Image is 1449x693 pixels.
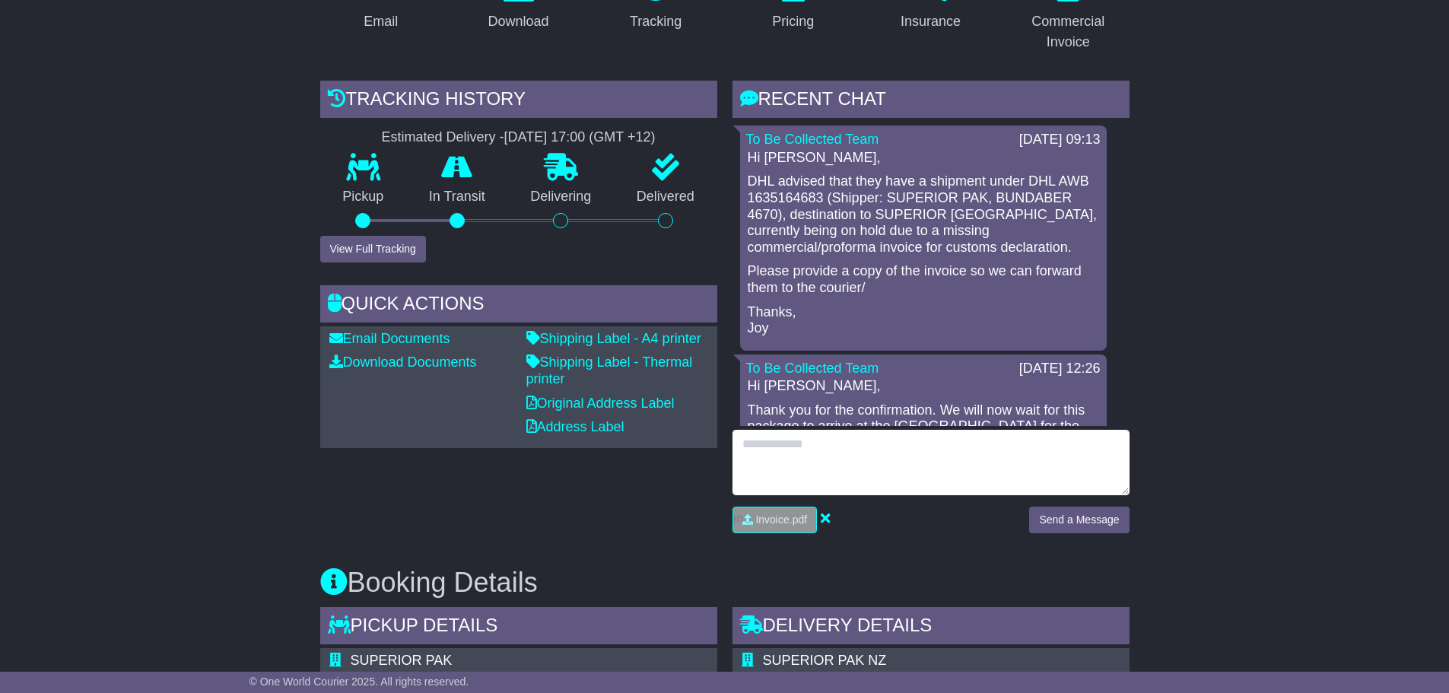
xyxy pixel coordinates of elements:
span: SUPERIOR PAK [351,653,453,668]
button: Send a Message [1029,507,1129,533]
a: Shipping Label - A4 printer [526,331,701,346]
p: In Transit [406,189,508,205]
button: View Full Tracking [320,236,426,262]
div: Insurance [901,11,961,32]
p: Thanks, Joy [748,304,1099,337]
a: Address Label [526,419,624,434]
a: Shipping Label - Thermal printer [526,354,693,386]
span: SUPERIOR PAK NZ [763,653,887,668]
a: Email Documents [329,331,450,346]
div: Estimated Delivery - [320,129,717,146]
a: Original Address Label [526,396,675,411]
p: Pickup [320,189,407,205]
p: DHL advised that they have a shipment under DHL AWB 1635164683 (Shipper: SUPERIOR PAK, BUNDABER 4... [748,173,1099,256]
div: RECENT CHAT [732,81,1130,122]
p: Delivering [508,189,615,205]
p: Delivered [614,189,717,205]
div: Email [364,11,398,32]
a: Download Documents [329,354,477,370]
a: To Be Collected Team [746,132,879,147]
div: Quick Actions [320,285,717,326]
div: [DATE] 12:26 [1019,361,1101,377]
div: [DATE] 09:13 [1019,132,1101,148]
div: Tracking [630,11,682,32]
p: Thank you for the confirmation. We will now wait for this package to arrive at the [GEOGRAPHIC_DA... [748,402,1099,452]
div: Tracking history [320,81,717,122]
div: Pickup Details [320,607,717,648]
div: Download [488,11,548,32]
div: Pricing [772,11,814,32]
div: Delivery Details [732,607,1130,648]
h3: Booking Details [320,567,1130,598]
span: © One World Courier 2025. All rights reserved. [249,676,469,688]
div: [DATE] 17:00 (GMT +12) [504,129,656,146]
a: To Be Collected Team [746,361,879,376]
p: Please provide a copy of the invoice so we can forward them to the courier/ [748,263,1099,296]
div: Commercial Invoice [1017,11,1120,52]
p: Hi [PERSON_NAME], [748,150,1099,167]
p: Hi [PERSON_NAME], [748,378,1099,395]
